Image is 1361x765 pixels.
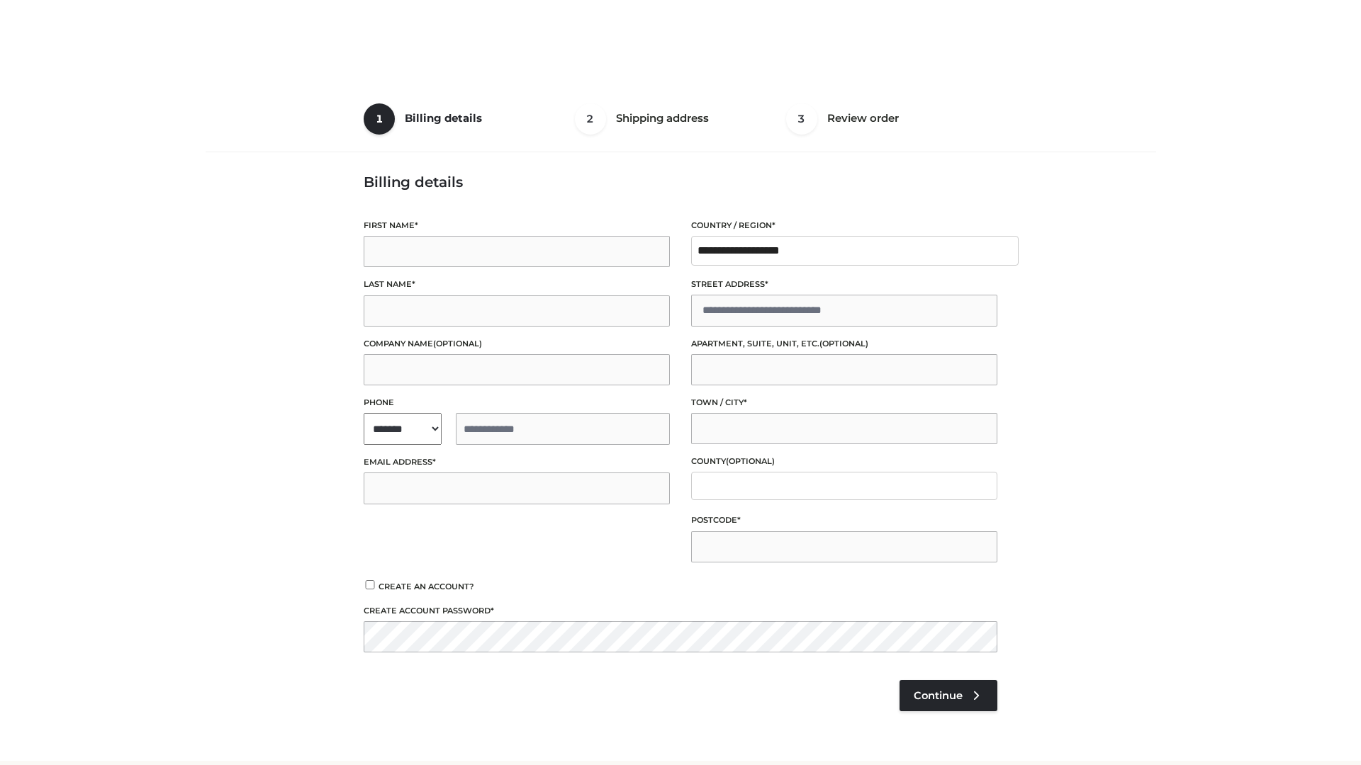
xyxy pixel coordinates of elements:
label: Apartment, suite, unit, etc. [691,337,997,351]
label: Town / City [691,396,997,409]
h3: Billing details [364,174,997,191]
span: (optional) [726,456,775,466]
label: Company name [364,337,670,351]
span: Continue [914,689,963,702]
input: Create an account? [364,580,376,589]
label: Street address [691,278,997,291]
span: 3 [786,103,817,135]
span: (optional) [433,339,482,348]
label: Postcode [691,514,997,527]
label: Email address [364,455,670,469]
label: Country / Region [691,219,997,232]
label: Create account password [364,604,997,618]
span: Shipping address [616,111,709,125]
span: 1 [364,103,395,135]
label: First name [364,219,670,232]
span: 2 [575,103,606,135]
label: Phone [364,396,670,409]
span: Review order [827,111,899,125]
span: (optional) [819,339,868,348]
a: Continue [900,680,997,711]
span: Billing details [405,111,482,125]
span: Create an account? [379,582,474,591]
label: County [691,455,997,468]
label: Last name [364,278,670,291]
